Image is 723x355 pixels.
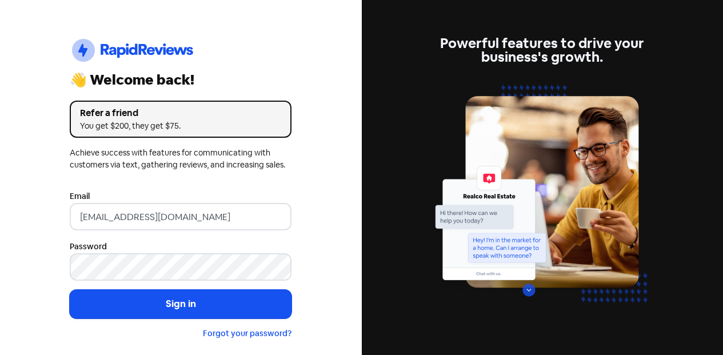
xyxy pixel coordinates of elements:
[70,203,291,230] input: Enter your email address...
[70,190,90,202] label: Email
[70,147,291,171] div: Achieve success with features for communicating with customers via text, gathering reviews, and i...
[432,37,653,64] div: Powerful features to drive your business's growth.
[203,328,291,338] a: Forgot your password?
[70,73,291,87] div: 👋 Welcome back!
[80,120,281,132] div: You get $200, they get $75.
[70,241,107,253] label: Password
[70,290,291,318] button: Sign in
[432,78,653,324] img: web-chat
[80,106,281,120] div: Refer a friend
